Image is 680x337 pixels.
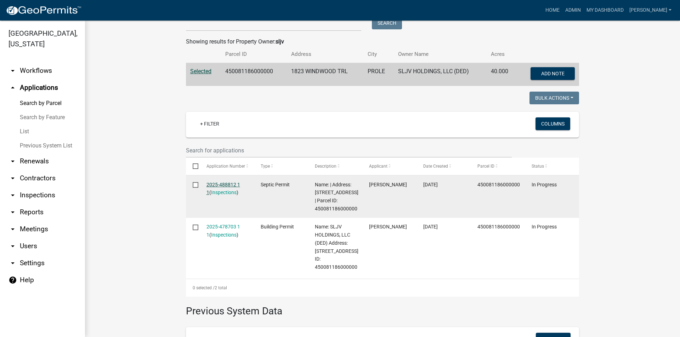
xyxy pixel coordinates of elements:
i: arrow_drop_down [8,259,17,267]
a: 2025-488812 1 1 [206,182,240,196]
span: Type [261,164,270,169]
i: arrow_drop_down [8,208,17,216]
a: 2025-478703 1 1 [206,224,240,238]
i: arrow_drop_down [8,191,17,199]
span: Name: | Address: 1823 WINDWOOD TRL | Parcel ID: 450081186000000 [315,182,358,211]
th: Owner Name [394,46,487,63]
span: Parcel ID [477,164,494,169]
i: arrow_drop_down [8,242,17,250]
span: Rick Rogers [369,182,407,187]
span: Name: SLJV HOLDINGS, LLC (DED) Address: 1823 WINDWOOD TRL Parcel ID: 450081186000000 [315,224,358,270]
i: arrow_drop_down [8,174,17,182]
td: 450081186000000 [221,63,287,86]
datatable-header-cell: Applicant [362,158,416,175]
span: 450081186000000 [477,224,520,229]
th: Parcel ID [221,46,287,63]
datatable-header-cell: Status [525,158,579,175]
button: Columns [535,117,570,130]
a: [PERSON_NAME] [627,4,674,17]
i: arrow_drop_up [8,83,17,92]
i: arrow_drop_down [8,157,17,165]
a: My Dashboard [584,4,627,17]
div: ( ) [206,181,247,197]
datatable-header-cell: Select [186,158,199,175]
input: Search for applications [186,143,512,158]
span: Seth Rosendahl [369,224,407,229]
span: 450081186000000 [477,182,520,187]
span: 0 selected / [193,285,215,290]
span: Building Permit [261,224,294,229]
td: 40.000 [487,63,517,86]
th: Acres [487,46,517,63]
th: City [363,46,394,63]
button: Search [372,17,402,29]
span: In Progress [532,224,557,229]
td: SLJV HOLDINGS, LLC (DED) [394,63,487,86]
i: help [8,276,17,284]
span: Date Created [423,164,448,169]
h3: Previous System Data [186,297,579,319]
div: 2 total [186,279,579,297]
span: Description [315,164,336,169]
span: In Progress [532,182,557,187]
td: 1823 WINDWOOD TRL [287,63,363,86]
span: Septic Permit [261,182,290,187]
span: Applicant [369,164,387,169]
datatable-header-cell: Description [308,158,362,175]
td: PROLE [363,63,394,86]
button: Add Note [531,67,575,80]
span: Application Number [206,164,245,169]
a: Inspections [211,190,237,195]
datatable-header-cell: Parcel ID [471,158,525,175]
div: ( ) [206,223,247,239]
i: arrow_drop_down [8,66,17,75]
datatable-header-cell: Type [254,158,308,175]
span: Status [532,164,544,169]
span: Add Note [541,71,564,76]
a: + Filter [194,117,225,130]
datatable-header-cell: Application Number [199,158,254,175]
a: Selected [190,68,211,75]
a: Admin [562,4,584,17]
button: Bulk Actions [529,92,579,104]
strong: sljv [276,38,284,45]
span: 09/15/2025 [423,224,438,229]
a: Home [543,4,562,17]
th: Address [287,46,363,63]
a: Inspections [211,232,237,238]
div: Showing results for Property Owner: [186,37,579,46]
i: arrow_drop_down [8,225,17,233]
span: 10/06/2025 [423,182,438,187]
datatable-header-cell: Date Created [416,158,471,175]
